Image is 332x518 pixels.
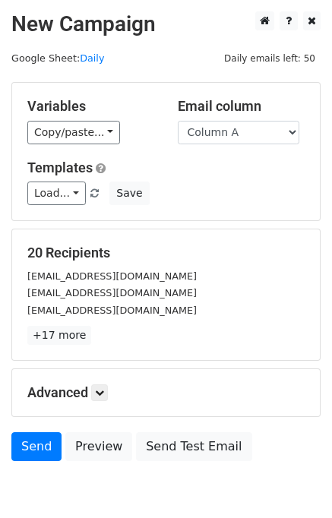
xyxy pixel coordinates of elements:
[27,182,86,205] a: Load...
[219,52,321,64] a: Daily emails left: 50
[27,270,197,282] small: [EMAIL_ADDRESS][DOMAIN_NAME]
[27,287,197,298] small: [EMAIL_ADDRESS][DOMAIN_NAME]
[11,432,62,461] a: Send
[27,98,155,115] h5: Variables
[11,11,321,37] h2: New Campaign
[27,384,305,401] h5: Advanced
[27,245,305,261] h5: 20 Recipients
[65,432,132,461] a: Preview
[109,182,149,205] button: Save
[27,160,93,175] a: Templates
[27,121,120,144] a: Copy/paste...
[80,52,104,64] a: Daily
[11,52,104,64] small: Google Sheet:
[256,445,332,518] iframe: Chat Widget
[219,50,321,67] span: Daily emails left: 50
[178,98,305,115] h5: Email column
[27,326,91,345] a: +17 more
[27,305,197,316] small: [EMAIL_ADDRESS][DOMAIN_NAME]
[136,432,251,461] a: Send Test Email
